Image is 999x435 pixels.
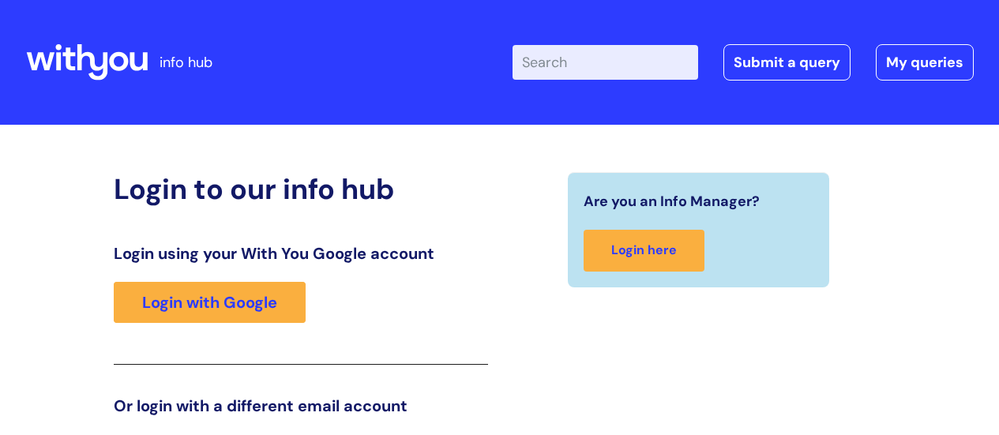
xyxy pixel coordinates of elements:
[160,50,212,75] p: info hub
[876,44,974,81] a: My queries
[114,396,488,415] h3: Or login with a different email account
[114,282,306,323] a: Login with Google
[513,45,698,80] input: Search
[584,189,760,214] span: Are you an Info Manager?
[114,244,488,263] h3: Login using your With You Google account
[723,44,851,81] a: Submit a query
[584,230,704,272] a: Login here
[114,172,488,206] h2: Login to our info hub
